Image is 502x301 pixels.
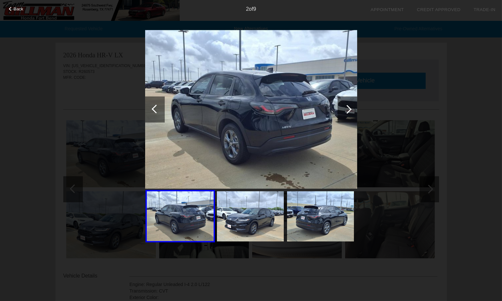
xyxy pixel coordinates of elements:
span: 2 [246,6,249,12]
span: 9 [253,6,256,12]
img: 92d13e0b1e0f457993d8168f034340b7.jpg [217,191,284,241]
a: Credit Approved [417,7,461,12]
img: 3a64355ef4cc487092d4b1126c0023c9.jpg [145,30,357,189]
img: da45ce692e784ab085c70ff08cf09184.jpg [287,191,354,241]
a: Appointment [371,7,404,12]
a: Trade-In [474,7,495,12]
span: Back [14,7,23,11]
